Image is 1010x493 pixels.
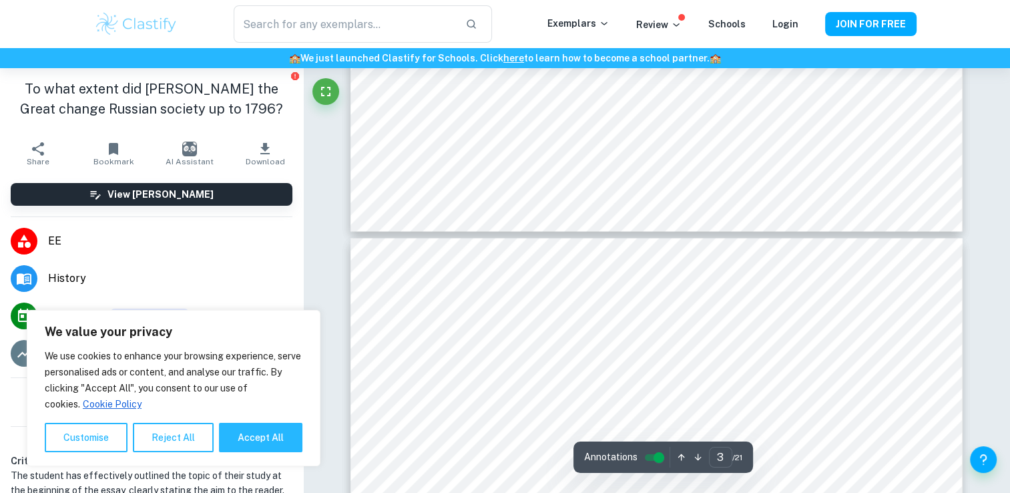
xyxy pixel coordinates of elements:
button: AI Assistant [152,135,227,172]
span: 🏫 [289,53,300,63]
button: Report issue [290,71,300,81]
img: Clastify logo [94,11,179,37]
a: Schools [708,19,746,29]
span: 🏫 [710,53,721,63]
button: Customise [45,423,128,452]
span: Annotations [584,450,638,464]
span: Share [27,157,49,166]
span: EE [48,233,292,249]
div: This exemplar is based on the current syllabus. Feel free to refer to it for inspiration/ideas wh... [109,309,190,323]
h1: To what extent did [PERSON_NAME] the Great change Russian society up to 1796? [11,79,292,119]
button: Accept All [219,423,302,452]
button: Reject All [133,423,214,452]
a: Cookie Policy [82,398,142,410]
span: Bookmark [93,157,134,166]
h6: Examiner's summary [5,432,298,448]
button: Bookmark [75,135,151,172]
span: / 21 [732,452,742,464]
p: Exemplars [547,16,609,31]
span: AI Assistant [166,157,214,166]
h6: We just launched Clastify for Schools. Click to learn how to become a school partner. [3,51,1007,65]
h6: View [PERSON_NAME] [107,187,214,202]
span: May 2024 [48,308,99,324]
p: We value your privacy [45,324,302,340]
span: Current Syllabus [109,309,190,323]
input: Search for any exemplars... [234,5,454,43]
a: here [503,53,524,63]
button: View [PERSON_NAME] [11,183,292,206]
h6: Criterion A [ 6 / 6 ]: [11,454,292,468]
img: AI Assistant [182,142,197,156]
p: We use cookies to enhance your browsing experience, serve personalised ads or content, and analys... [45,348,302,412]
div: We value your privacy [27,310,320,466]
button: Download [227,135,302,172]
span: Download [246,157,285,166]
button: JOIN FOR FREE [825,12,917,36]
p: Review [636,17,682,32]
a: Login [772,19,798,29]
button: Fullscreen [312,78,339,105]
button: Help and Feedback [970,446,997,473]
span: History [48,271,292,287]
